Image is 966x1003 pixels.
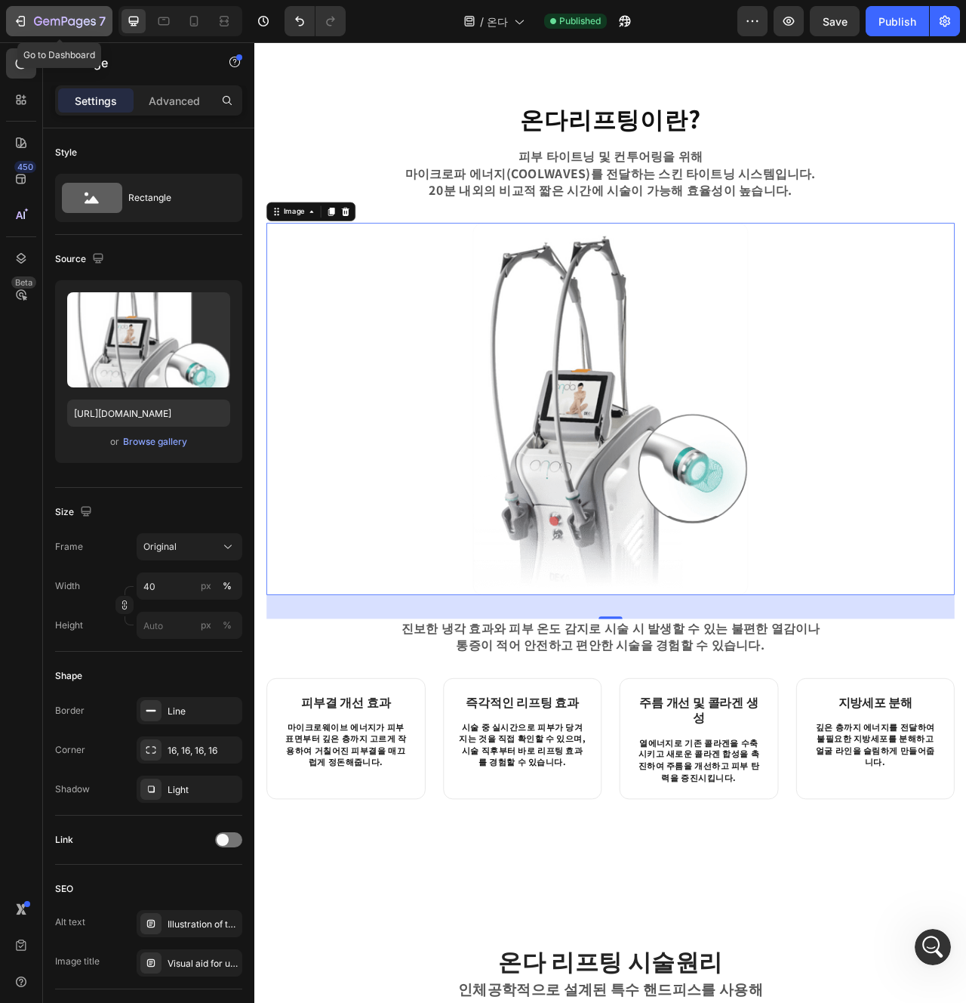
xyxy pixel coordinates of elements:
button: go back [10,6,38,35]
iframe: Intercom live chat [915,929,951,965]
div: Browse gallery [123,435,187,449]
button: 홈 [236,6,265,35]
div: px [201,579,211,593]
div: 16, 16, 16, 16 [168,744,238,758]
div: % [223,619,232,632]
div: user님의 메시지… [12,41,290,100]
div: Thank you. You are more than welcome. [24,282,235,311]
img: Illustration of the eye showing how LASIK surgery corrects vision [278,230,628,702]
button: 첨부 파일 업로드 [72,495,84,507]
div: Undo/Redo [285,6,346,36]
p: 마이크로웨이브 에너지가 피부 표면부터 깊은 층까지 고르게 작용하여 거칠어진 피부결을 매끄럽게 정돈해줍니다. [35,864,197,923]
button: Browse gallery [122,434,188,449]
input: px% [137,572,242,600]
label: Height [55,619,83,632]
div: Image [34,208,66,222]
input: px% [137,612,242,639]
div: Yes, thank you [201,236,278,252]
div: Size [55,502,95,523]
div: Normally, it will take 24 hours to complete. However, the case could be extended if there is any ... [24,110,235,168]
span: or [110,433,119,451]
span: Original [143,540,177,554]
button: 메시지 전송… [259,489,283,513]
h3: 즉각적인 리프팅 효과 [259,828,423,850]
p: 20분 내외의 비교적 짧은 시간에 시술이 가능해 효율성이 높습니다. [92,177,814,198]
iframe: Design area [254,42,966,1003]
button: px [218,616,236,634]
div: Corner [55,743,85,757]
div: Normally, it will take 24 hours to complete. However, the case could be extended if there is any ... [12,100,248,215]
p: Settings [75,93,117,109]
div: SEO [55,882,73,896]
div: Shadow [55,782,90,796]
div: user님의 메시지… [12,227,290,273]
p: 연결 가능 [73,19,115,34]
strong: 온다리프팅이란? [337,75,568,119]
img: preview-image [67,292,230,387]
p: Advanced [149,93,200,109]
div: 닫기 [265,6,292,33]
p: 시술 중 실시간으로 피부가 당겨지는 것을 직접 확인할 수 있으며, 시술 직후부터 바로 리프팅 효과를 경험할 수 있습니다. [260,864,422,923]
button: Start recording [96,495,108,507]
button: 7 [6,6,112,36]
p: 7 [99,12,106,30]
div: Just a small update regarding the issue with the Translate and Adapt. [24,444,235,474]
div: Yes, I hope this gets resolved quickly.How long will it take? [69,41,290,88]
div: Illustration of the eye showing how [MEDICAL_DATA] surgery corrects vision [168,918,238,931]
p: 깊은 층까지 에너지를 전달하여 불필요한 지방세포를 분해하고 얼굴 라인을 슬림하게 만들어줍니다. [709,864,871,923]
div: Alt text [55,915,85,929]
span: / [480,14,484,29]
div: Publish [878,14,916,29]
button: % [197,577,215,595]
div: Style [55,146,77,159]
p: 열에너지로 기존 콜라겐을 수축시키고 새로운 콜라겐 합성을 촉진하여 주름을 개선하고 피부 탄력을 증진시킵니다. [485,884,646,943]
button: Publish [866,6,929,36]
button: px [218,577,236,595]
div: I will immediately keep you updated if there is any news. [24,177,235,206]
div: Light [168,783,238,797]
div: Beta [11,276,36,289]
label: Frame [55,540,83,554]
button: 이모지 선택기 [23,495,35,507]
div: Visual aid for understanding [MEDICAL_DATA] [MEDICAL_DATA] [168,957,238,971]
span: Published [559,14,601,28]
div: Source [55,249,107,270]
div: Shape [55,669,82,683]
div: % [223,579,232,593]
p: Image [73,54,202,72]
div: Rectangle [128,181,220,215]
div: Border [55,704,85,718]
button: % [197,616,215,634]
div: 450 [14,161,36,173]
div: Image title [55,955,100,968]
div: Thank you. You are more than welcome. [12,273,248,434]
strong: 지방세포 분해 [743,828,837,850]
input: https://example.com/image.jpg [67,400,230,427]
button: Gif 선택기 [48,495,60,507]
div: Line [168,705,238,718]
div: Just a small update regarding the issue with the Translate and Adapt. [12,435,248,624]
div: Ken님의 메시지… [12,273,290,435]
h3: 주름 개선 및 콜라겐 생성 [483,828,648,870]
div: Link [55,833,73,847]
div: Ken님의 메시지… [12,435,290,657]
div: Yes, thank you [189,227,290,261]
strong: 피부결 개선 효과 [60,828,173,850]
button: Save [810,6,860,36]
button: Original [137,533,242,560]
textarea: 메시지... [13,463,289,489]
img: Profile image for Ken [43,8,67,32]
h1: [PERSON_NAME] [73,8,171,19]
p: 진보한 냉각 효과와 피부 온도 감지로 시술 시 발생할 수 있는 불편한 열감이나 통증이 적어 안전하고 편안한 시술을 경험할 수 있습니다. [92,735,814,777]
span: Save [823,15,848,28]
div: Yes, I hope this gets resolved quickly. How long will it take? [82,50,278,79]
div: px [201,619,211,632]
p: 피부 타이트닝 및 컨투어링을 위해 마이크로파 에너지(COOLWAVES)를 전달하는 스킨 타이트닝 시스템입니다. [92,134,814,177]
div: Ken님의 메시지… [12,100,290,227]
label: Width [55,579,80,593]
span: 온다 [487,14,508,29]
